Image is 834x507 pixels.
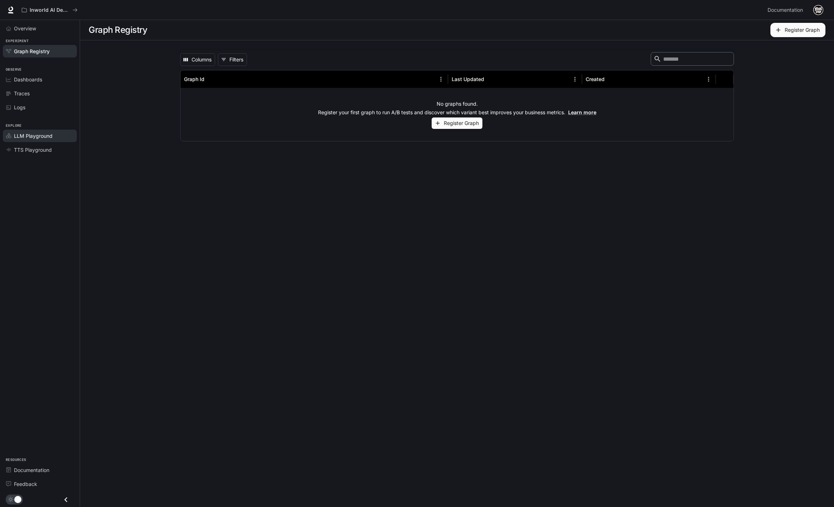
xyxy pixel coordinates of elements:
[14,104,25,111] span: Logs
[58,492,74,507] button: Close drawer
[432,117,482,129] button: Register Graph
[811,3,825,17] button: User avatar
[30,7,70,13] p: Inworld AI Demos
[14,146,52,154] span: TTS Playground
[605,74,616,85] button: Sort
[14,480,37,488] span: Feedback
[184,76,204,82] div: Graph Id
[452,76,484,82] div: Last Updated
[770,23,825,37] button: Register Graph
[436,74,446,85] button: Menu
[3,101,77,114] a: Logs
[3,87,77,100] a: Traces
[586,76,605,82] div: Created
[437,100,478,107] p: No graphs found.
[19,3,81,17] button: All workspaces
[205,74,216,85] button: Sort
[14,25,36,32] span: Overview
[89,23,147,37] h1: Graph Registry
[768,6,803,15] span: Documentation
[14,495,21,503] span: Dark mode toggle
[3,144,77,156] a: TTS Playground
[14,132,53,140] span: LLM Playground
[14,47,50,55] span: Graph Registry
[3,130,77,142] a: LLM Playground
[3,22,77,35] a: Overview
[318,109,596,116] p: Register your first graph to run A/B tests and discover which variant best improves your business...
[14,90,30,97] span: Traces
[568,109,596,115] a: Learn more
[3,478,77,490] a: Feedback
[651,52,734,67] div: Search
[218,53,247,66] button: Show filters
[703,74,714,85] button: Menu
[3,464,77,476] a: Documentation
[3,73,77,86] a: Dashboards
[14,76,42,83] span: Dashboards
[570,74,580,85] button: Menu
[765,3,808,17] a: Documentation
[14,466,49,474] span: Documentation
[3,45,77,57] a: Graph Registry
[813,5,823,15] img: User avatar
[485,74,496,85] button: Sort
[180,53,215,66] button: Select columns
